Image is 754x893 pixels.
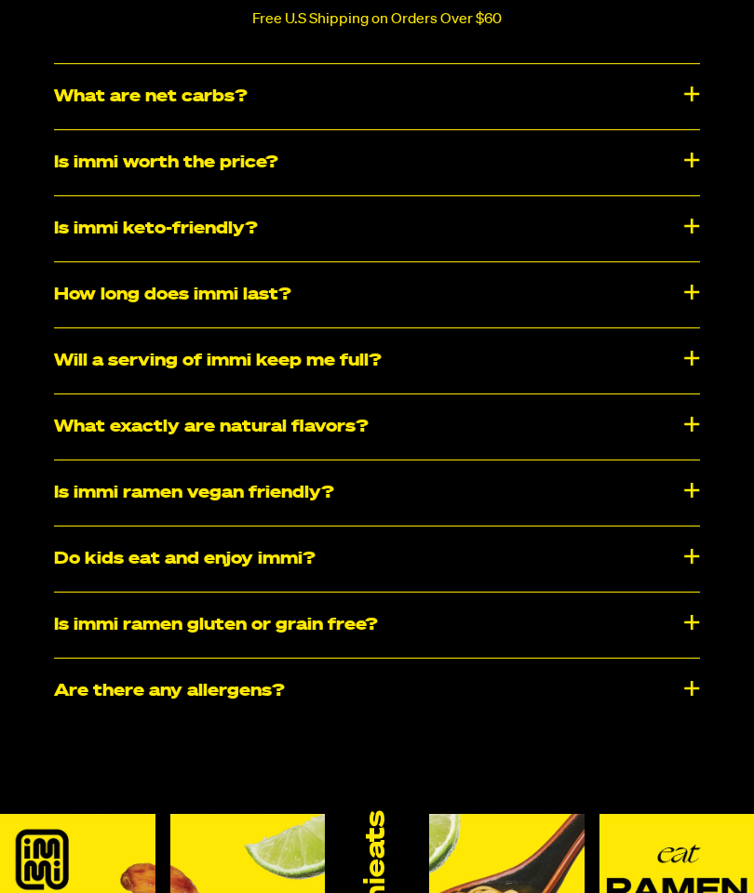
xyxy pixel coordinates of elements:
[252,11,502,28] p: Free U.S Shipping on Orders Over $60
[54,262,700,327] div: How long does immi last?
[54,64,700,129] div: What are net carbs?
[54,328,700,393] div: Will a serving of immi keep me full?
[54,460,700,526] div: Is immi ramen vegan friendly?
[54,196,700,261] div: Is immi keto-friendly?
[54,394,700,460] div: What exactly are natural flavors?
[54,593,700,658] div: Is immi ramen gluten or grain free?
[54,526,700,592] div: Do kids eat and enjoy immi?
[9,806,201,884] iframe: Marketing Popup
[54,659,700,724] div: ​​Are there any allergens?
[54,130,700,195] div: Is immi worth the price?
